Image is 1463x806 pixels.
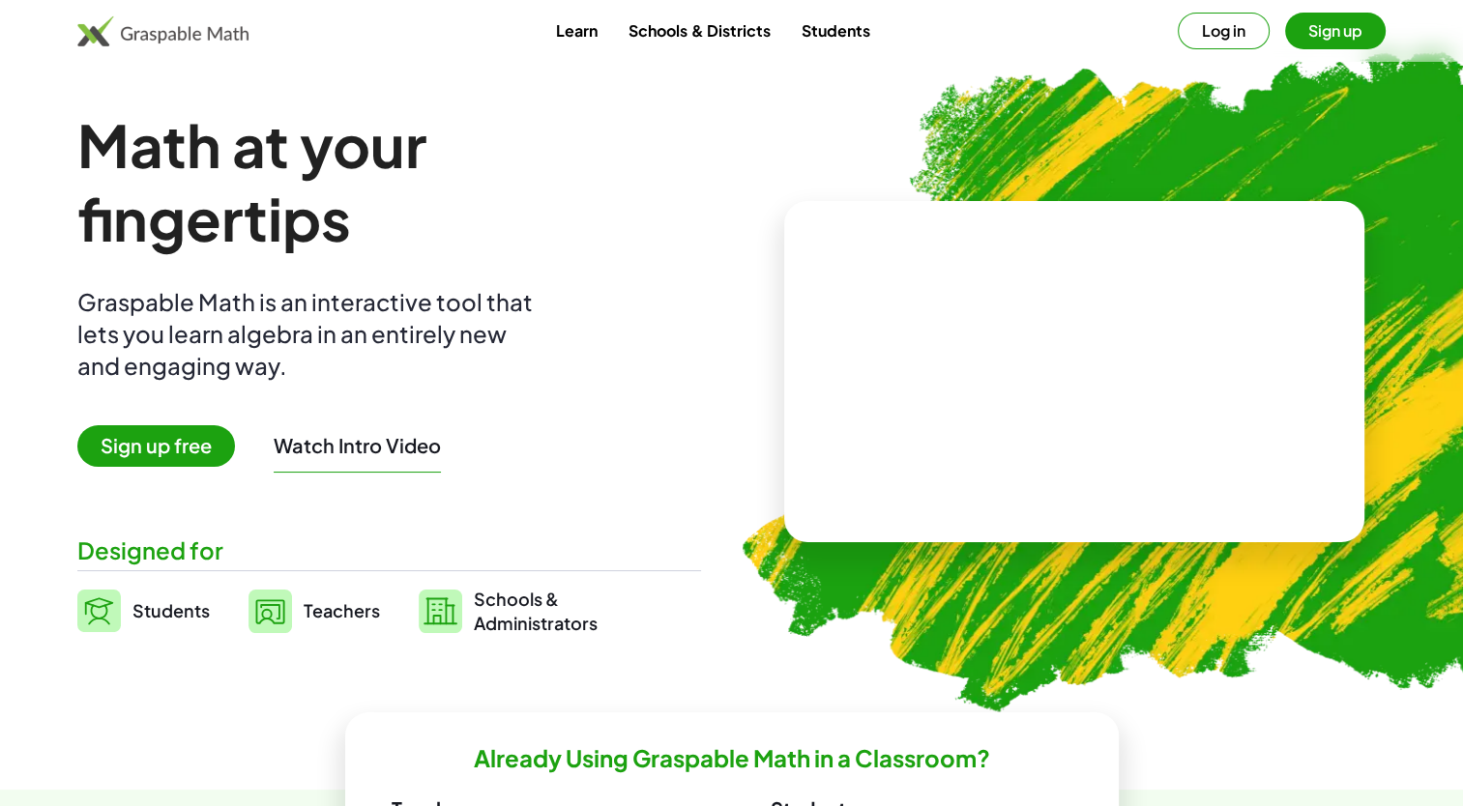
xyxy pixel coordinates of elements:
[77,425,235,467] span: Sign up free
[1178,13,1270,49] button: Log in
[77,587,210,635] a: Students
[474,743,990,773] h2: Already Using Graspable Math in a Classroom?
[77,108,692,255] h1: Math at your fingertips
[249,590,292,633] img: svg%3e
[77,534,701,566] div: Designed for
[77,590,121,632] img: svg%3e
[249,587,380,635] a: Teachers
[929,300,1219,445] video: What is this? This is dynamic math notation. Dynamic math notation plays a central role in how Gr...
[474,587,598,635] span: Schools & Administrators
[785,13,885,48] a: Students
[132,599,210,621] span: Students
[613,13,785,48] a: Schools & Districts
[419,587,598,635] a: Schools &Administrators
[1285,13,1386,49] button: Sign up
[77,286,541,382] div: Graspable Math is an interactive tool that lets you learn algebra in an entirely new and engaging...
[274,433,441,458] button: Watch Intro Video
[304,599,380,621] span: Teachers
[541,13,613,48] a: Learn
[419,590,462,633] img: svg%3e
